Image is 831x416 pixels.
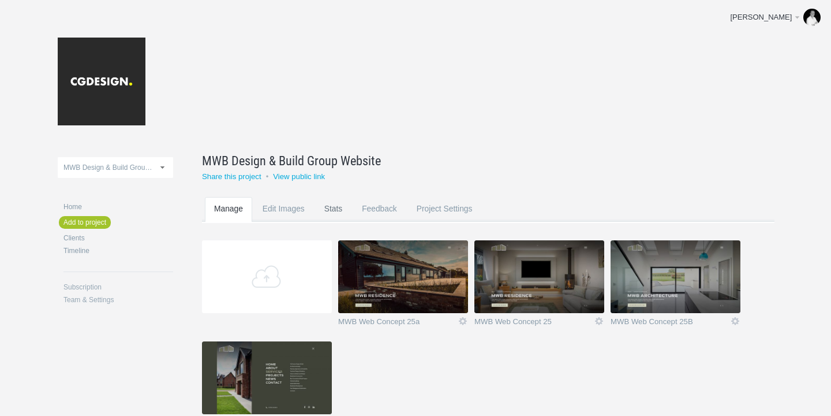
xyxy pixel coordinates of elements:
[611,318,730,329] a: MWB Web Concept 25B
[353,197,406,243] a: Feedback
[594,316,604,326] a: Icon
[803,9,821,26] img: b266d24ef14a10db8de91460bb94a5c0
[338,240,468,313] img: cgdesign_laei5m_thumb.jpg
[730,316,740,326] a: Icon
[611,240,740,313] img: cgdesign_q54k4p_thumb.jpg
[474,240,604,313] img: cgdesign_r8vj8o_thumb.jpg
[202,151,746,170] a: MWB Design & Build Group Website
[315,197,351,243] a: Stats
[59,216,111,229] a: Add to project
[407,197,482,243] a: Project Settings
[202,341,332,414] img: cgdesign_ir32a0_thumb.jpg
[338,318,458,329] a: MWB Web Concept 25a
[58,38,145,125] img: cgdesign-logo_20181107023645.jpg
[63,296,173,303] a: Team & Settings
[202,172,261,181] a: Share this project
[63,203,173,210] a: Home
[63,235,173,242] a: Clients
[721,6,825,29] a: [PERSON_NAME]
[202,151,381,170] span: MWB Design & Build Group Website
[474,318,594,329] a: MWB Web Concept 25
[253,197,314,243] a: Edit Images
[273,172,325,181] a: View public link
[266,172,269,181] small: •
[63,247,173,254] a: Timeline
[458,316,468,326] a: Icon
[205,197,252,243] a: Manage
[63,164,176,172] span: MWB Design & Build Group Website
[202,240,332,313] a: Add
[730,12,793,23] div: [PERSON_NAME]
[63,284,173,291] a: Subscription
